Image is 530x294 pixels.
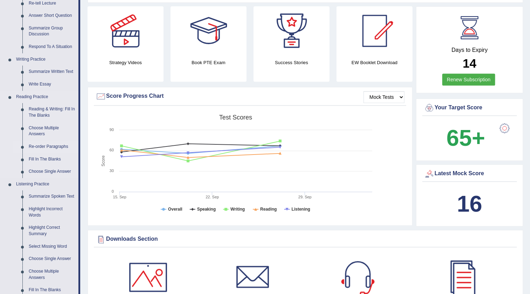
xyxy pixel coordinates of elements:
[26,78,78,91] a: Write Essay
[457,191,482,217] b: 16
[26,203,78,221] a: Highlight Incorrect Words
[197,207,216,212] tspan: Speaking
[336,59,412,66] h4: EW Booklet Download
[424,103,515,113] div: Your Target Score
[219,114,252,121] tspan: Test scores
[101,155,106,166] tspan: Score
[110,169,114,173] text: 30
[26,253,78,265] a: Choose Single Answer
[26,22,78,41] a: Summarize Group Discussion
[96,234,515,245] div: Downloads Section
[424,47,515,53] h4: Days to Expiry
[13,91,78,103] a: Reading Practice
[26,240,78,253] a: Select Missing Word
[26,41,78,53] a: Respond To A Situation
[442,74,495,86] a: Renew Subscription
[88,59,163,66] h4: Strategy Videos
[26,141,78,153] a: Re-order Paragraphs
[26,66,78,78] a: Summarize Written Text
[26,190,78,203] a: Summarize Spoken Text
[110,148,114,152] text: 60
[260,207,277,212] tspan: Reading
[170,59,246,66] h4: Book PTE Exam
[26,153,78,166] a: Fill In The Blanks
[26,9,78,22] a: Answer Short Question
[463,56,476,70] b: 14
[26,265,78,284] a: Choose Multiple Answers
[168,207,182,212] tspan: Overall
[110,128,114,132] text: 90
[112,189,114,193] text: 0
[96,91,404,102] div: Score Progress Chart
[205,195,219,199] tspan: 22. Sep
[446,125,485,151] b: 65+
[13,178,78,191] a: Listening Practice
[26,122,78,141] a: Choose Multiple Answers
[113,195,126,199] tspan: 15. Sep
[26,103,78,122] a: Reading & Writing: Fill In The Blanks
[424,169,515,179] div: Latest Mock Score
[13,53,78,66] a: Writing Practice
[26,165,78,178] a: Choose Single Answer
[230,207,245,212] tspan: Writing
[26,221,78,240] a: Highlight Correct Summary
[253,59,329,66] h4: Success Stories
[292,207,310,212] tspan: Listening
[298,195,312,199] tspan: 29. Sep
